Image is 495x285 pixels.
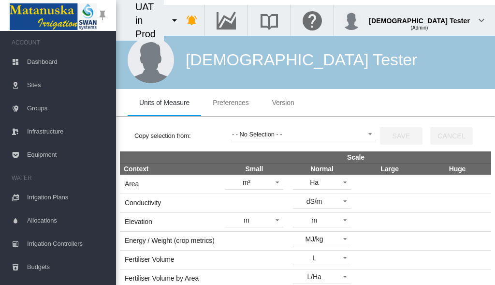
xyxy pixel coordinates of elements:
[232,131,282,138] div: - - No Selection - -
[311,216,317,224] div: m
[334,5,495,36] button: [DEMOGRAPHIC_DATA] Tester (Admin) icon-chevron-down
[27,209,108,232] span: Allocations
[186,48,417,72] div: [DEMOGRAPHIC_DATA] Tester
[306,235,323,243] div: MJ/kg
[120,250,220,269] td: Fertiliser Volume
[120,212,220,231] td: Elevation
[182,11,202,30] button: icon-bell-ring
[10,3,97,30] img: Matanuska_LOGO.png
[380,127,422,145] button: Save
[97,10,108,21] md-icon: icon-pin
[369,12,470,22] div: [DEMOGRAPHIC_DATA] Tester
[312,254,316,262] div: L
[220,163,288,175] th: Small
[288,163,356,175] th: Normal
[307,273,321,281] div: L/Ha
[476,15,487,26] md-icon: icon-chevron-down
[301,15,324,26] md-icon: Click here for help
[128,37,174,83] img: male.jpg
[411,25,428,30] span: (Admin)
[186,15,198,26] md-icon: icon-bell-ring
[27,255,108,279] span: Budgets
[27,120,108,143] span: Infrastructure
[213,99,248,106] span: Preferences
[27,143,108,166] span: Equipment
[243,179,250,186] div: m²
[430,127,473,145] button: Cancel
[27,232,108,255] span: Irrigation Controllers
[27,186,108,209] span: Irrigation Plans
[306,197,322,205] div: dS/m
[139,99,189,106] span: Units of Measure
[12,170,108,186] span: WATER
[27,97,108,120] span: Groups
[244,216,249,224] div: m
[120,194,220,212] td: Conductivity
[134,132,231,140] label: Copy selection from:
[356,163,423,175] th: Large
[165,11,184,30] button: icon-menu-down
[220,151,491,163] th: Scale
[310,179,319,186] div: Ha
[12,35,108,50] span: ACCOUNT
[27,50,108,74] span: Dashboard
[27,74,108,97] span: Sites
[423,163,491,175] th: Huge
[120,231,220,250] td: Energy / Weight (crop metrics)
[258,15,281,26] md-icon: Search the knowledge base
[120,163,220,175] th: Context
[120,175,220,194] td: Area
[342,11,361,30] img: profile.jpg
[169,15,180,26] md-icon: icon-menu-down
[215,15,238,26] md-icon: Go to the Data Hub
[272,99,294,106] span: Version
